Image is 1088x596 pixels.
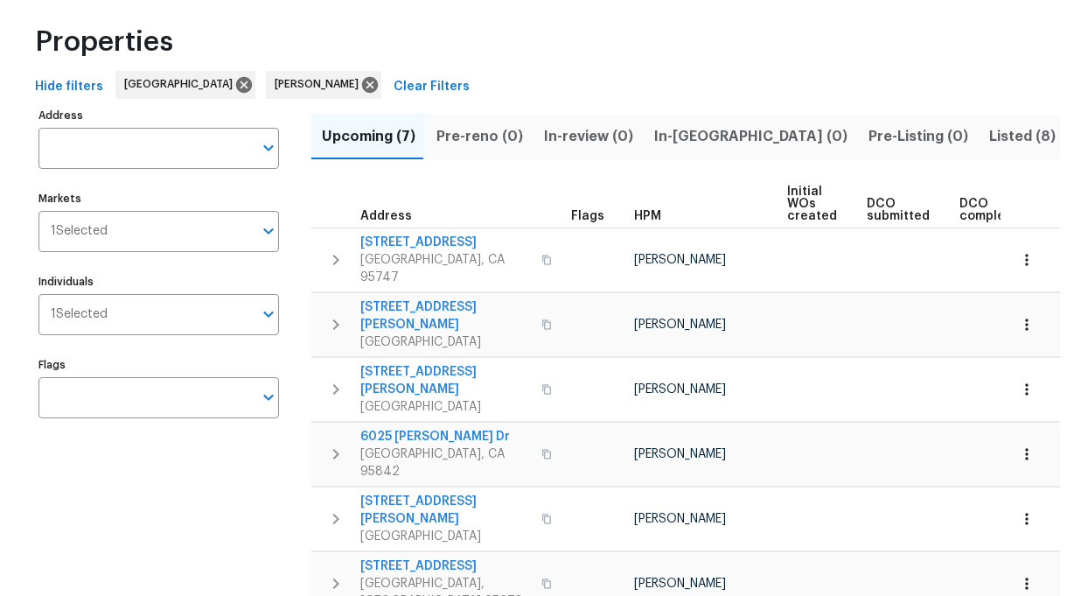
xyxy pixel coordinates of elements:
span: Listed (8) [989,124,1056,149]
span: [PERSON_NAME] [634,383,726,396]
span: Upcoming (7) [322,124,415,149]
span: [GEOGRAPHIC_DATA], CA 95747 [360,251,531,286]
span: Hide filters [35,76,103,98]
span: [STREET_ADDRESS] [360,557,531,575]
span: [STREET_ADDRESS][PERSON_NAME] [360,493,531,528]
span: Initial WOs created [787,186,837,222]
span: In-[GEOGRAPHIC_DATA] (0) [654,124,847,149]
button: Open [256,219,281,243]
button: Hide filters [28,71,110,103]
button: Open [256,385,281,410]
button: Open [256,136,281,160]
span: Address [360,210,412,222]
span: Pre-Listing (0) [868,124,968,149]
span: DCO complete [959,198,1018,222]
span: [STREET_ADDRESS][PERSON_NAME] [360,298,531,333]
span: 1 Selected [51,307,108,322]
div: [GEOGRAPHIC_DATA] [115,71,255,99]
span: [GEOGRAPHIC_DATA], CA 95842 [360,445,531,480]
div: [PERSON_NAME] [266,71,381,99]
span: [PERSON_NAME] [634,254,726,266]
span: [PERSON_NAME] [634,448,726,460]
label: Markets [38,193,279,204]
button: Clear Filters [387,71,477,103]
span: Properties [35,25,173,60]
span: [STREET_ADDRESS] [360,234,531,251]
span: [PERSON_NAME] [634,513,726,525]
span: [PERSON_NAME] [634,578,726,590]
span: In-review (0) [544,124,633,149]
span: [GEOGRAPHIC_DATA] [360,398,531,416]
span: Pre-reno (0) [436,124,523,149]
span: Flags [571,210,604,222]
span: [GEOGRAPHIC_DATA] [124,78,240,91]
span: DCO submitted [867,198,930,222]
span: 1 Selected [51,224,108,239]
span: [STREET_ADDRESS][PERSON_NAME] [360,363,531,398]
span: 6025 [PERSON_NAME] Dr [360,428,531,445]
label: Flags [38,360,279,370]
span: [PERSON_NAME] [275,78,366,91]
span: [GEOGRAPHIC_DATA] [360,528,531,545]
button: Open [256,302,281,326]
span: Clear Filters [394,76,470,98]
span: [GEOGRAPHIC_DATA] [360,333,531,351]
span: HPM [634,210,661,222]
label: Individuals [38,277,279,287]
span: [PERSON_NAME] [634,319,726,331]
label: Address [38,110,279,121]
